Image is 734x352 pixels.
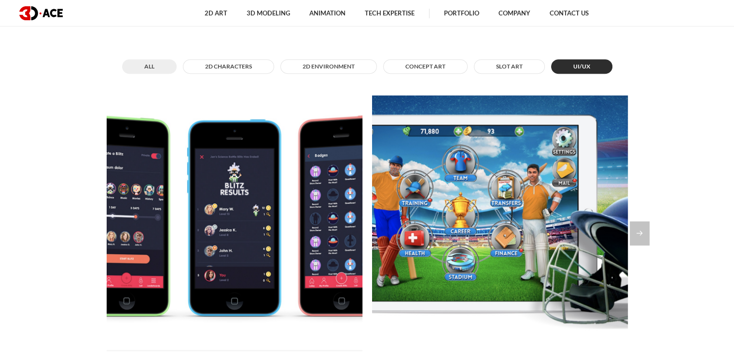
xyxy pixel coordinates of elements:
[107,95,362,351] a: Trivia Hero
[280,59,377,74] button: 2D Environment
[19,6,63,20] img: logo dark
[630,221,650,245] div: Next slide
[551,59,612,74] button: UI/UX
[474,59,545,74] button: Slot Art
[383,59,468,74] button: Concept Art
[99,6,635,28] h2: Explore Our 2D Art Portfolio
[372,95,628,351] a: Cricket Manager
[122,59,177,74] button: All
[183,59,274,74] button: 2D Characters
